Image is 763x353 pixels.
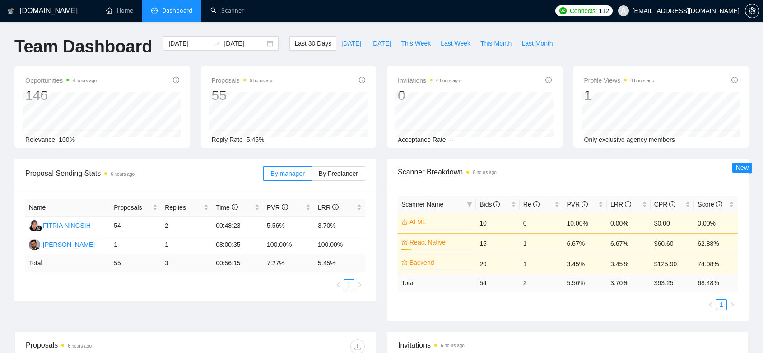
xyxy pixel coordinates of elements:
span: filter [467,202,472,207]
td: 6.67% [607,233,651,254]
span: info-circle [173,77,179,83]
td: $0.00 [651,213,694,233]
span: info-circle [545,77,552,83]
span: crown [401,219,408,225]
span: Invitations [398,339,737,351]
time: 4 hours ago [73,78,97,83]
th: Proposals [110,199,161,217]
iframe: To enrich screen reader interactions, please activate Accessibility in Grammarly extension settings [732,322,754,344]
button: [DATE] [336,36,366,51]
span: Profile Views [584,75,655,86]
input: Start date [168,38,209,48]
span: Relevance [25,136,55,143]
td: 2 [520,274,563,292]
td: 68.48 % [694,274,738,292]
a: 1 [716,300,726,310]
div: 146 [25,87,97,104]
td: 1 [520,254,563,274]
span: [DATE] [341,38,361,48]
td: 1 [520,233,563,254]
span: left [335,282,341,287]
td: 7.27 % [263,254,314,272]
time: 6 hours ago [111,172,135,177]
button: setting [745,4,759,18]
td: 15 [476,233,520,254]
time: 6 hours ago [250,78,274,83]
li: 1 [716,299,727,310]
a: AI ML [409,217,470,227]
td: 5.45 % [314,254,365,272]
span: Proposals [114,202,151,212]
button: right [727,299,738,310]
span: Time [216,204,237,211]
td: 10 [476,213,520,233]
span: Acceptance Rate [398,136,446,143]
a: setting [745,7,759,14]
span: info-circle [359,77,365,83]
span: Score [698,201,722,208]
a: homeHome [106,7,133,14]
span: info-circle [533,201,540,207]
span: LRR [318,204,339,211]
span: info-circle [232,204,238,210]
td: 100.00% [314,235,365,254]
span: 100% [59,136,75,143]
td: $60.60 [651,233,694,254]
span: Bids [479,201,500,208]
button: This Week [396,36,436,51]
img: logo [8,4,14,19]
img: upwork-logo.png [559,7,567,14]
span: dashboard [151,7,158,14]
span: info-circle [332,204,339,210]
a: 1 [344,280,354,290]
td: 00:56:15 [212,254,263,272]
span: Re [523,201,540,208]
div: 55 [212,87,274,104]
span: download [351,343,364,350]
input: End date [224,38,265,48]
a: SB[PERSON_NAME] [29,240,95,248]
span: This Week [401,38,431,48]
td: 1 [161,235,212,254]
span: LRR [610,201,631,208]
time: 6 hours ago [473,170,497,175]
span: -- [450,136,454,143]
li: 1 [344,279,354,290]
span: 112 [599,6,609,16]
span: By manager [270,170,304,177]
span: info-circle [582,201,588,207]
td: 0.00% [694,213,738,233]
td: 0 [520,213,563,233]
time: 6 hours ago [68,344,92,348]
h1: Team Dashboard [14,36,152,57]
span: Last Month [521,38,553,48]
li: Previous Page [333,279,344,290]
a: searchScanner [210,7,244,14]
time: 6 hours ago [630,78,654,83]
button: Last 30 Days [289,36,336,51]
td: Total [25,254,110,272]
span: swap-right [213,40,220,47]
span: Dashboard [162,7,192,14]
div: [PERSON_NAME] [43,240,95,249]
span: CPR [654,201,675,208]
button: Last Week [436,36,475,51]
td: 3.70% [314,217,365,235]
td: 54 [110,217,161,235]
th: Replies [161,199,212,217]
td: 00:48:23 [212,217,263,235]
button: Last Month [516,36,558,51]
span: Reply Rate [212,136,243,143]
span: right [357,282,363,287]
span: left [708,302,713,307]
span: Proposals [212,75,274,86]
button: This Month [475,36,516,51]
td: 100.00% [263,235,314,254]
td: 3.70 % [607,274,651,292]
a: Backend [409,258,470,268]
span: filter [465,198,474,211]
a: React Native [409,237,470,247]
td: $ 93.25 [651,274,694,292]
button: right [354,279,365,290]
span: PVR [267,204,288,211]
